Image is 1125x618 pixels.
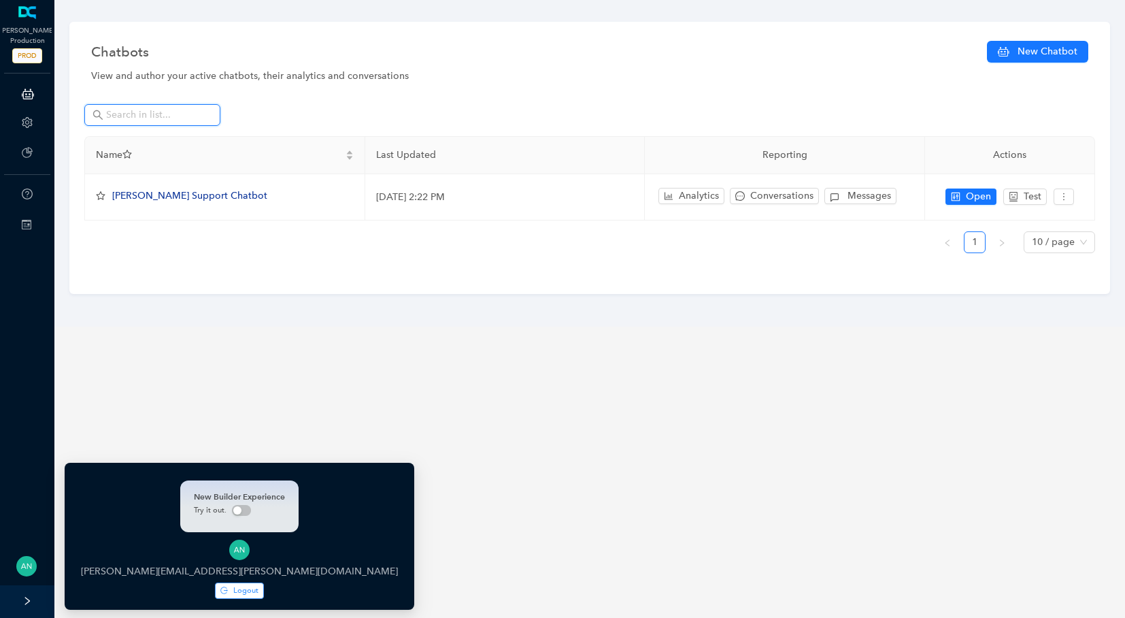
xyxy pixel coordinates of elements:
button: New Chatbot [987,41,1088,63]
li: Next Page [991,231,1013,253]
span: star [96,191,105,201]
span: [PERSON_NAME] Support Chatbot [112,190,267,201]
span: Conversations [750,189,813,204]
span: Logout [233,585,258,596]
span: robot [1009,192,1018,201]
span: bar-chart [664,191,673,201]
img: 3d3fead806d72f5101aad31573f6fbb8 [229,540,250,560]
button: left [937,231,958,253]
li: 1 [964,231,986,253]
span: Test [1024,189,1041,204]
span: Name [96,148,343,163]
button: more [1054,189,1074,205]
button: messageConversations [730,188,819,204]
li: Previous Page [937,231,958,253]
span: Analytics [679,189,719,204]
span: Open [966,189,991,204]
button: robotTest [1003,189,1047,205]
div: Page Size [1024,231,1095,253]
span: star [122,150,132,159]
span: pie-chart [22,147,33,158]
span: right [998,239,1006,247]
button: Logout [215,583,264,599]
button: right [991,231,1013,253]
img: 3d3fead806d72f5101aad31573f6fbb8 [16,556,37,576]
span: search [93,110,103,120]
span: logout [220,587,228,594]
span: Chatbots [91,41,149,63]
span: Messages [847,189,891,204]
span: PROD [12,48,42,63]
th: Last Updated [365,137,645,174]
div: Try it out. [194,505,285,516]
div: View and author your active chatbots, their analytics and conversations [91,69,1088,84]
input: Search in list... [106,108,201,123]
span: left [943,239,952,247]
th: Actions [925,137,1095,174]
button: controlOpen [945,189,996,205]
span: more [1059,192,1069,201]
button: bar-chartAnalytics [658,188,724,204]
span: 10 / page [1032,232,1087,253]
span: control [951,192,960,201]
td: [DATE] 2:22 PM [365,174,645,221]
span: New Chatbot [1018,44,1077,59]
a: 1 [964,232,985,253]
span: message [735,191,745,201]
span: setting [22,117,33,128]
th: Reporting [645,137,925,174]
span: question-circle [22,189,33,199]
button: Messages [824,188,896,204]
